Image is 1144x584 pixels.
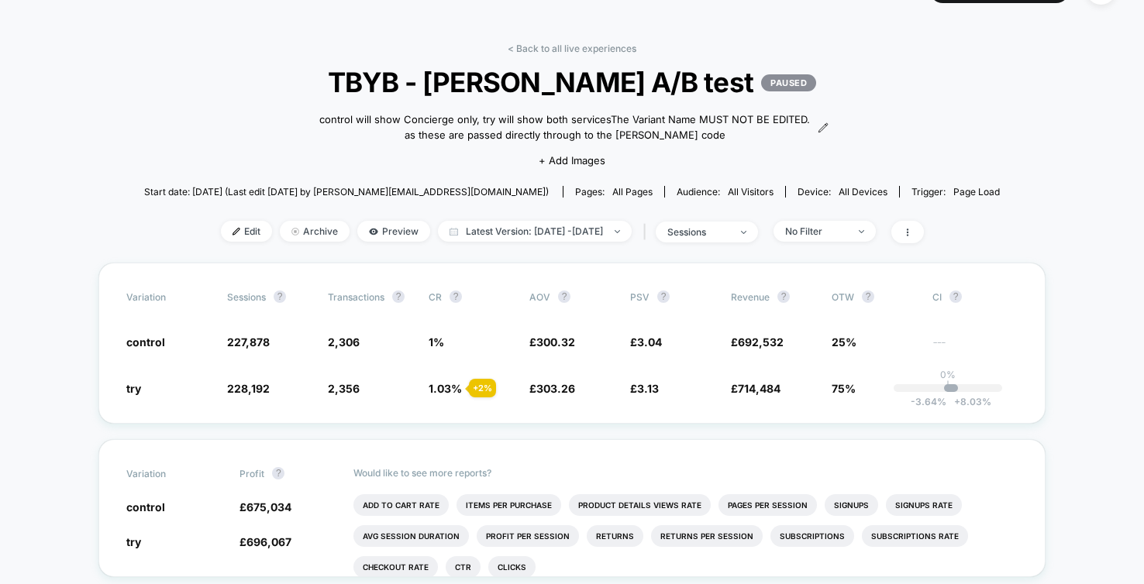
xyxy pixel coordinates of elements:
[272,467,284,479] button: ?
[785,186,899,198] span: Device:
[718,494,817,516] li: Pages Per Session
[859,230,864,233] img: end
[144,186,549,198] span: Start date: [DATE] (Last edit [DATE] by [PERSON_NAME][EMAIL_ADDRESS][DOMAIN_NAME])
[657,290,670,303] button: ?
[728,186,774,198] span: All Visitors
[126,535,141,548] span: try
[770,525,854,547] li: Subscriptions
[315,112,814,143] span: control will show Concierge only, try will show both servicesThe Variant Name MUST NOT BE EDITED....
[529,382,575,395] span: £
[227,335,270,349] span: 227,878
[886,494,962,516] li: Signups Rate
[667,226,729,238] div: sessions
[839,186,887,198] span: all devices
[651,525,763,547] li: Returns Per Session
[637,335,662,349] span: 3.04
[677,186,774,198] div: Audience:
[777,290,790,303] button: ?
[932,338,1018,349] span: ---
[630,335,662,349] span: £
[353,494,449,516] li: Add To Cart Rate
[488,556,536,578] li: Clicks
[946,380,949,392] p: |
[862,290,874,303] button: ?
[575,186,653,198] div: Pages:
[450,228,458,235] img: calendar
[126,382,141,395] span: try
[940,369,956,380] p: 0%
[615,230,620,233] img: end
[126,500,165,514] span: control
[233,228,240,235] img: edit
[587,525,643,547] li: Returns
[731,335,784,349] span: £
[862,525,968,547] li: Subscriptions Rate
[429,291,442,303] span: CR
[539,154,605,167] span: + Add Images
[738,382,780,395] span: 714,484
[529,335,575,349] span: £
[328,382,360,395] span: 2,356
[126,290,212,303] span: Variation
[280,221,350,242] span: Archive
[832,382,856,395] span: 75%
[239,468,264,479] span: Profit
[738,335,784,349] span: 692,532
[954,396,960,407] span: +
[477,525,579,547] li: Profit Per Session
[446,556,481,578] li: Ctr
[328,335,360,349] span: 2,306
[353,556,438,578] li: Checkout Rate
[731,291,770,303] span: Revenue
[529,291,550,303] span: AOV
[126,467,212,479] span: Variation
[429,335,444,349] span: 1 %
[357,221,430,242] span: Preview
[536,382,575,395] span: 303.26
[949,290,962,303] button: ?
[450,290,462,303] button: ?
[221,221,272,242] span: Edit
[274,290,286,303] button: ?
[126,335,165,349] span: control
[457,494,561,516] li: Items Per Purchase
[246,535,291,548] span: 696,067
[558,290,570,303] button: ?
[832,335,856,349] span: 25%
[946,396,991,407] span: 8.03 %
[637,382,659,395] span: 3.13
[536,335,575,349] span: 300.32
[741,231,746,234] img: end
[569,494,711,516] li: Product Details Views Rate
[246,500,291,514] span: 675,034
[785,225,847,237] div: No Filter
[508,43,636,54] a: < Back to all live experiences
[429,382,462,395] span: 1.03 %
[438,221,632,242] span: Latest Version: [DATE] - [DATE]
[328,291,384,303] span: Transactions
[953,186,1000,198] span: Page Load
[630,291,650,303] span: PSV
[227,291,266,303] span: Sessions
[639,221,656,243] span: |
[239,535,291,548] span: £
[291,228,299,235] img: end
[911,396,946,407] span: -3.64 %
[825,494,878,516] li: Signups
[239,500,291,514] span: £
[731,382,780,395] span: £
[932,290,1018,303] span: CI
[630,382,659,395] span: £
[353,525,469,547] li: Avg Session Duration
[911,186,1000,198] div: Trigger:
[469,379,496,397] div: + 2 %
[832,290,917,303] span: OTW
[227,382,270,395] span: 228,192
[392,290,405,303] button: ?
[761,74,816,91] p: PAUSED
[353,467,1018,479] p: Would like to see more reports?
[187,66,956,98] span: TBYB - [PERSON_NAME] A/B test
[612,186,653,198] span: all pages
